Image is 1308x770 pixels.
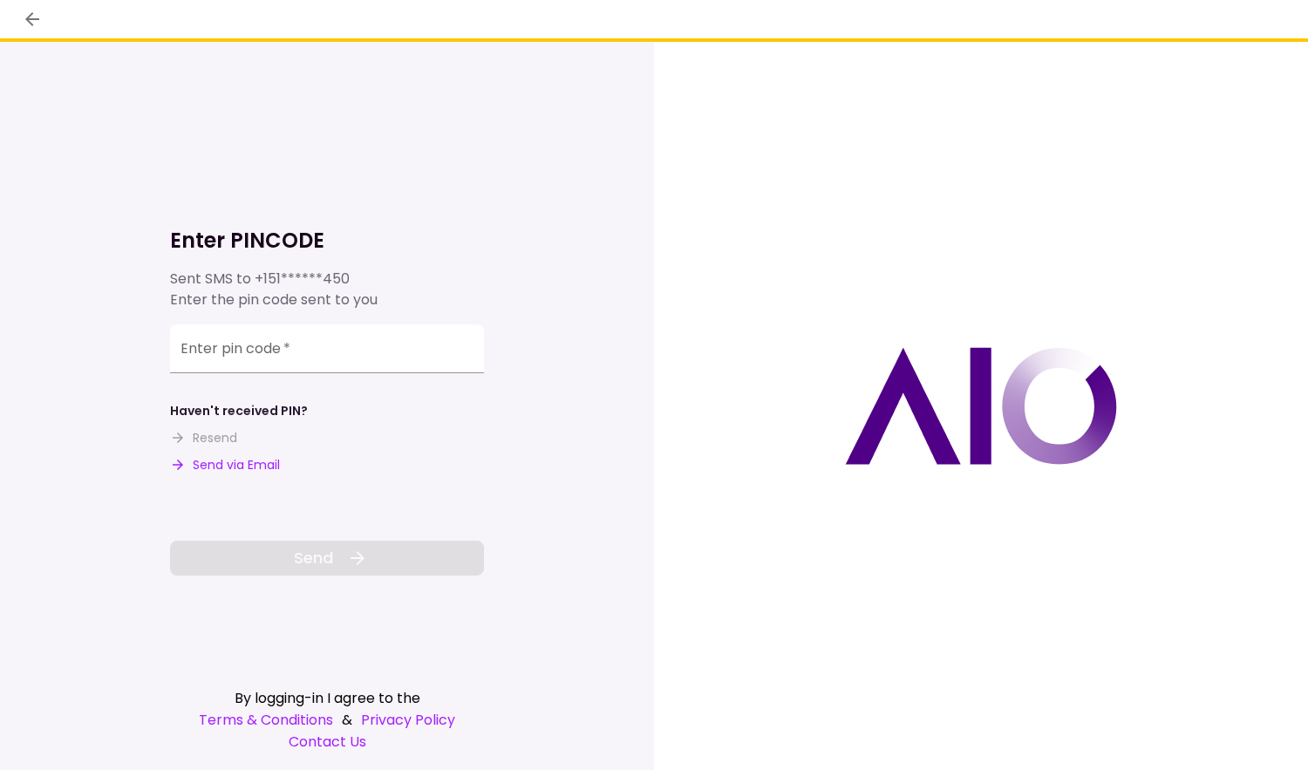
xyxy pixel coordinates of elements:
[170,687,484,709] div: By logging-in I agree to the
[170,269,484,310] div: Sent SMS to Enter the pin code sent to you
[170,456,280,474] button: Send via Email
[199,709,333,731] a: Terms & Conditions
[845,347,1117,465] img: AIO logo
[170,402,308,420] div: Haven't received PIN?
[170,227,484,255] h1: Enter PINCODE
[170,429,237,447] button: Resend
[170,541,484,576] button: Send
[170,731,484,753] a: Contact Us
[294,546,333,569] span: Send
[170,709,484,731] div: &
[361,709,455,731] a: Privacy Policy
[17,4,47,34] button: back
